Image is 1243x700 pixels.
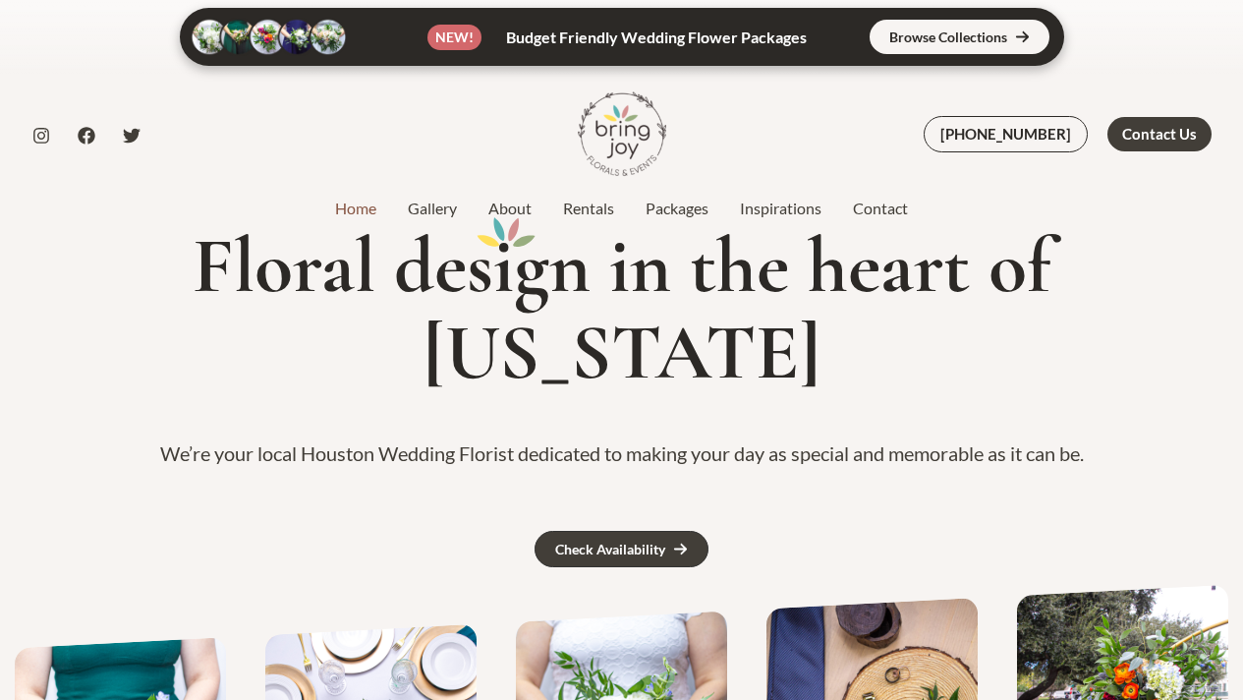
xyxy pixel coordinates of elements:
[535,531,708,567] a: Check Availability
[1107,117,1212,151] a: Contact Us
[547,197,630,220] a: Rentals
[724,197,837,220] a: Inspirations
[924,116,1088,152] a: [PHONE_NUMBER]
[123,127,141,145] a: Twitter
[78,127,95,145] a: Facebook
[473,197,547,220] a: About
[493,223,514,310] mark: i
[32,127,50,145] a: Instagram
[578,89,666,178] img: Bring Joy
[24,436,1219,472] p: We’re your local Houston Wedding Florist dedicated to making your day as special and memorable as...
[555,543,665,556] div: Check Availability
[392,197,473,220] a: Gallery
[24,223,1219,396] h1: Floral des gn in the heart of [US_STATE]
[319,194,924,223] nav: Site Navigation
[837,197,924,220] a: Contact
[319,197,392,220] a: Home
[630,197,724,220] a: Packages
